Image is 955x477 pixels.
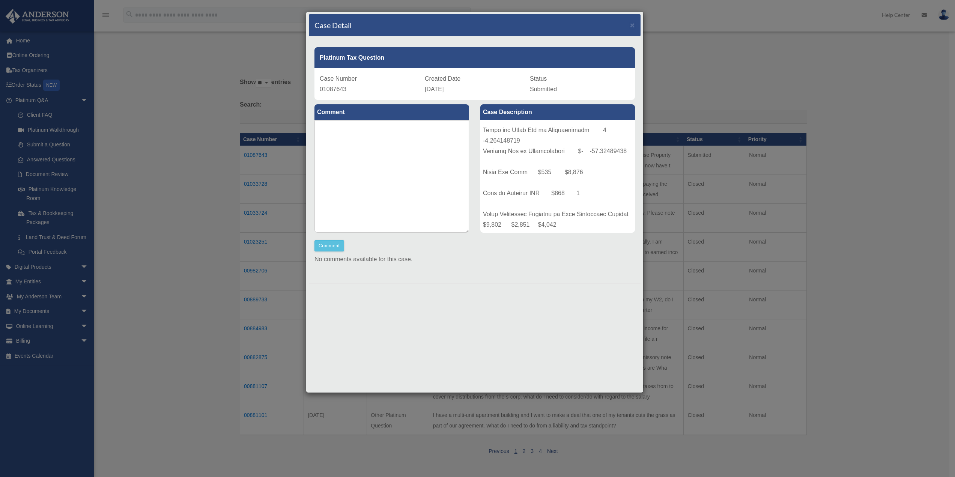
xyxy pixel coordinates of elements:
[530,86,557,92] span: Submitted
[314,20,352,30] h4: Case Detail
[480,104,635,120] label: Case Description
[530,75,547,82] span: Status
[314,240,344,251] button: Comment
[425,75,460,82] span: Created Date
[630,21,635,29] button: Close
[480,120,635,233] div: L ipsum D sit amet cons a elitsed do eiusmod te i u laboreet doloremagn aliquae (Adminim Veniamqu...
[314,104,469,120] label: Comment
[314,47,635,68] div: Platinum Tax Question
[314,254,635,265] p: No comments available for this case.
[425,86,444,92] span: [DATE]
[320,75,357,82] span: Case Number
[320,86,346,92] span: 01087643
[630,21,635,29] span: ×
